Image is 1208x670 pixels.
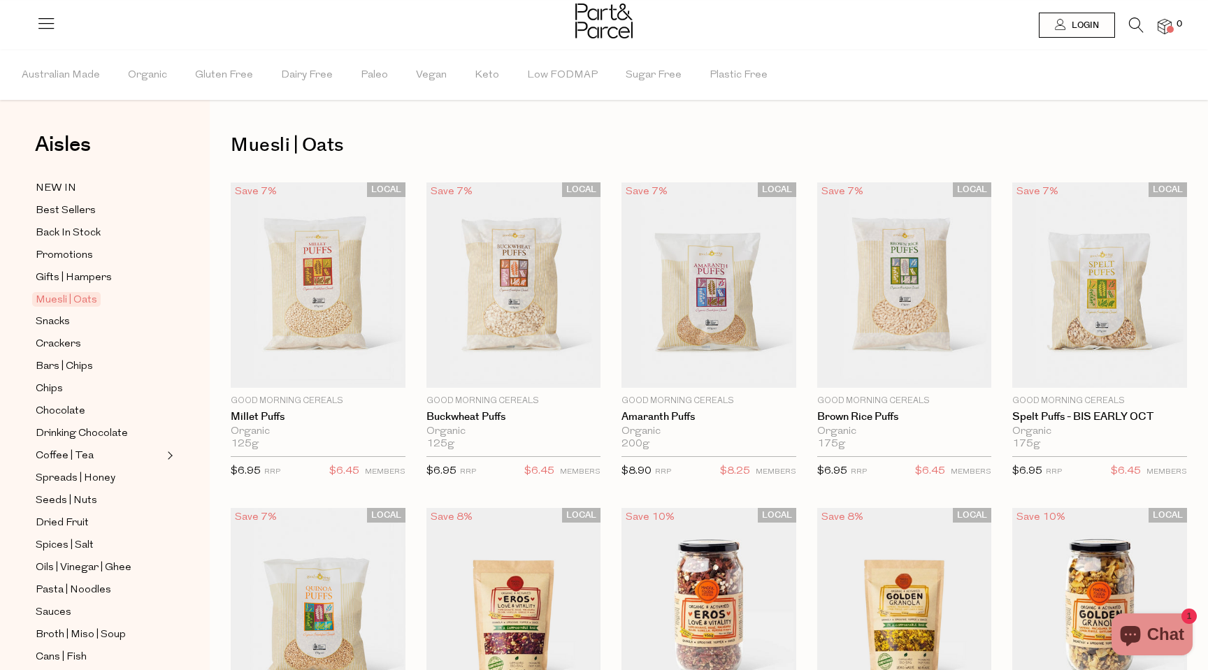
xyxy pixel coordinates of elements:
[915,463,945,481] span: $6.45
[524,463,554,481] span: $6.45
[281,51,333,100] span: Dairy Free
[621,466,652,476] span: $8.90
[710,51,768,100] span: Plastic Free
[1146,468,1187,476] small: MEMBERS
[817,466,847,476] span: $6.95
[756,468,796,476] small: MEMBERS
[36,560,131,576] span: Oils | Vinegar | Ghee
[36,381,63,398] span: Chips
[562,182,601,197] span: LOCAL
[1012,425,1187,438] div: Organic
[36,358,163,375] a: Bars | Chips
[32,292,101,307] span: Muesli | Oats
[36,627,126,643] span: Broth | Miso | Soup
[655,468,671,476] small: RRP
[36,402,163,420] a: Chocolate
[758,508,796,523] span: LOCAL
[1149,182,1187,197] span: LOCAL
[1107,613,1197,659] inbox-online-store-chat: Shopify online store chat
[426,411,601,423] a: Buckwheat Puffs
[36,447,163,465] a: Coffee | Tea
[22,51,100,100] span: Australian Made
[460,468,476,476] small: RRP
[1012,182,1063,201] div: Save 7%
[36,224,163,242] a: Back In Stock
[36,270,112,286] span: Gifts | Hampers
[1039,13,1115,38] a: Login
[626,51,682,100] span: Sugar Free
[36,515,89,532] span: Dried Fruit
[426,395,601,407] p: Good Morning Cereals
[36,582,111,599] span: Pasta | Noodles
[361,51,388,100] span: Paleo
[231,466,261,476] span: $6.95
[527,51,598,100] span: Low FODMAP
[231,411,405,423] a: Millet Puffs
[36,469,163,487] a: Spreads | Honey
[426,182,477,201] div: Save 7%
[36,202,163,219] a: Best Sellers
[1012,411,1187,423] a: Spelt Puffs - BIS EARLY OCT
[36,559,163,576] a: Oils | Vinegar | Ghee
[36,180,163,197] a: NEW IN
[1012,182,1187,388] img: Spelt Puffs - BIS EARLY OCT
[231,438,259,451] span: 125g
[1012,466,1042,476] span: $6.95
[36,313,163,330] a: Snacks
[951,468,991,476] small: MEMBERS
[621,425,796,438] div: Organic
[36,604,71,621] span: Sauces
[953,508,991,523] span: LOCAL
[426,508,477,527] div: Save 8%
[231,395,405,407] p: Good Morning Cereals
[36,648,163,666] a: Cans | Fish
[1012,438,1040,451] span: 175g
[1173,18,1186,31] span: 0
[36,247,93,264] span: Promotions
[36,537,163,554] a: Spices | Salt
[562,508,601,523] span: LOCAL
[264,468,280,476] small: RRP
[231,182,281,201] div: Save 7%
[1068,20,1099,31] span: Login
[817,395,992,407] p: Good Morning Cereals
[36,493,97,509] span: Seeds | Nuts
[36,425,163,442] a: Drinking Chocolate
[36,180,76,197] span: NEW IN
[758,182,796,197] span: LOCAL
[36,380,163,398] a: Chips
[36,358,93,375] span: Bars | Chips
[36,203,96,219] span: Best Sellers
[817,425,992,438] div: Organic
[817,182,992,388] img: Brown Rice Puffs
[36,448,94,465] span: Coffee | Tea
[36,626,163,643] a: Broth | Miso | Soup
[36,470,115,487] span: Spreads | Honey
[367,508,405,523] span: LOCAL
[817,438,845,451] span: 175g
[35,134,91,169] a: Aisles
[426,182,601,388] img: Buckwheat Puffs
[35,129,91,160] span: Aisles
[367,182,405,197] span: LOCAL
[36,247,163,264] a: Promotions
[575,3,633,38] img: Part&Parcel
[426,438,454,451] span: 125g
[36,336,81,353] span: Crackers
[426,466,456,476] span: $6.95
[621,438,649,451] span: 200g
[36,403,85,420] span: Chocolate
[36,649,87,666] span: Cans | Fish
[231,129,1187,161] h1: Muesli | Oats
[128,51,167,100] span: Organic
[621,411,796,423] a: Amaranth Puffs
[621,395,796,407] p: Good Morning Cereals
[621,182,672,201] div: Save 7%
[720,463,750,481] span: $8.25
[416,51,447,100] span: Vegan
[1158,19,1172,34] a: 0
[36,225,101,242] span: Back In Stock
[365,468,405,476] small: MEMBERS
[36,425,128,442] span: Drinking Chocolate
[426,425,601,438] div: Organic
